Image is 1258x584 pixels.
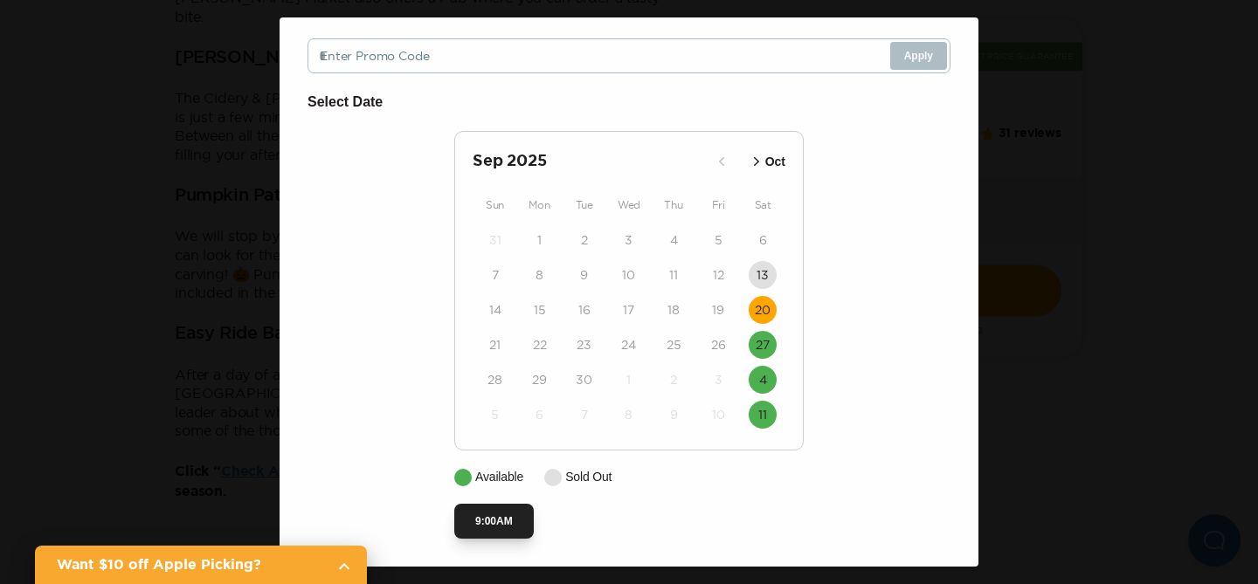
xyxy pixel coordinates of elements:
button: 6 [749,226,777,254]
button: 13 [749,261,777,289]
time: 18 [667,301,680,319]
button: 11 [660,261,688,289]
time: 3 [625,231,632,249]
time: 24 [621,336,636,354]
button: 15 [526,296,554,324]
time: 11 [758,406,767,423]
h6: Select Date [308,91,950,113]
div: Tue [562,195,606,216]
button: 4 [749,366,777,394]
button: 1 [526,226,554,254]
p: Oct [765,153,785,171]
time: 4 [759,371,767,388]
time: 3 [715,371,722,388]
time: 23 [577,336,591,354]
button: 1 [615,366,643,394]
button: 27 [749,331,777,359]
button: 23 [570,331,598,359]
button: 5 [704,226,732,254]
button: 2 [660,366,688,394]
button: 20 [749,296,777,324]
time: 26 [711,336,726,354]
time: 25 [667,336,681,354]
button: 17 [615,296,643,324]
time: 17 [623,301,634,319]
button: 3 [615,226,643,254]
p: Sold Out [565,468,612,486]
button: 14 [481,296,509,324]
div: Sat [741,195,785,216]
button: 10 [704,401,732,429]
button: 9 [660,401,688,429]
time: 30 [576,371,592,388]
time: 13 [757,266,769,284]
time: 8 [536,266,543,284]
button: 4 [660,226,688,254]
button: 29 [526,366,554,394]
time: 6 [759,231,767,249]
button: Oct [743,148,791,176]
button: 31 [481,226,509,254]
button: 28 [481,366,509,394]
time: 19 [712,301,724,319]
time: 8 [625,406,632,423]
time: 9 [580,266,588,284]
time: 15 [534,301,546,319]
a: Want $10 off Apple Picking? [35,546,367,584]
button: 11 [749,401,777,429]
time: 9 [670,406,678,423]
time: 31 [489,231,501,249]
time: 21 [489,336,501,354]
div: Wed [606,195,651,216]
button: 7 [481,261,509,289]
button: 8 [526,261,554,289]
time: 20 [755,301,771,319]
time: 2 [581,231,588,249]
button: 18 [660,296,688,324]
button: 3 [704,366,732,394]
time: 7 [492,266,499,284]
button: 7 [570,401,598,429]
time: 5 [715,231,722,249]
time: 7 [581,406,588,423]
button: 26 [704,331,732,359]
time: 12 [713,266,724,284]
button: 10 [615,261,643,289]
time: 2 [670,371,677,388]
button: 19 [704,296,732,324]
button: 5 [481,401,509,429]
time: 16 [578,301,591,319]
div: Sun [473,195,517,216]
button: 25 [660,331,688,359]
time: 5 [491,406,499,423]
time: 28 [487,371,502,388]
div: Mon [517,195,562,216]
button: 24 [615,331,643,359]
time: 22 [533,336,547,354]
button: 16 [570,296,598,324]
time: 1 [626,371,631,388]
time: 10 [712,406,725,423]
button: 8 [615,401,643,429]
time: 4 [670,231,678,249]
h2: Sep 2025 [473,149,708,174]
time: 6 [536,406,543,423]
button: 30 [570,366,598,394]
button: 6 [526,401,554,429]
h2: Want $10 off Apple Picking? [57,554,323,575]
time: 14 [489,301,501,319]
div: Fri [696,195,741,216]
button: 2 [570,226,598,254]
button: 9 [570,261,598,289]
time: 27 [756,336,770,354]
time: 1 [537,231,542,249]
p: Available [475,468,523,486]
div: Thu [652,195,696,216]
button: 9:00AM [454,504,534,539]
time: 29 [532,371,547,388]
button: 21 [481,331,509,359]
button: 12 [704,261,732,289]
button: 22 [526,331,554,359]
time: 11 [669,266,678,284]
time: 10 [622,266,635,284]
